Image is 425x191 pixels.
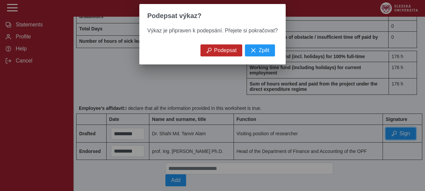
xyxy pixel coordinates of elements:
[214,47,237,53] span: Podepsat
[147,12,201,20] span: Podepsat výkaz?
[147,28,278,33] span: Výkaz je připraven k podepsání. Přejete si pokračovat?
[245,44,275,56] button: Zpět
[259,47,269,53] span: Zpět
[200,44,243,56] button: Podepsat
